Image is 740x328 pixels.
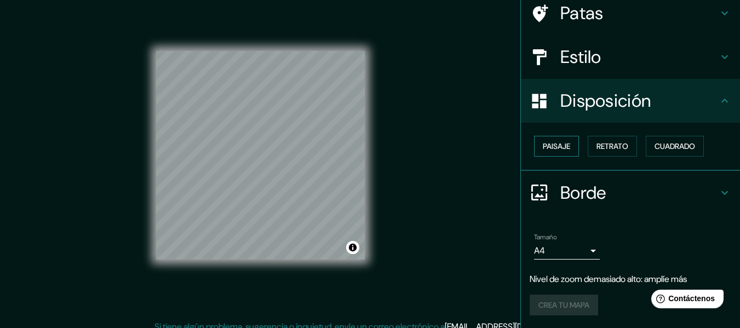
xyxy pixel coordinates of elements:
div: Borde [521,171,740,215]
font: Cuadrado [655,141,695,151]
font: A4 [534,245,545,256]
font: Estilo [560,45,601,68]
iframe: Lanzador de widgets de ayuda [643,285,728,316]
font: Tamaño [534,233,557,241]
div: Disposición [521,79,740,123]
button: Paisaje [534,136,579,157]
button: Cuadrado [646,136,704,157]
font: Nivel de zoom demasiado alto: amplíe más [530,273,687,285]
font: Paisaje [543,141,570,151]
canvas: Mapa [156,51,365,260]
div: Estilo [521,35,740,79]
font: Patas [560,2,604,25]
div: A4 [534,242,600,260]
font: Retrato [596,141,628,151]
button: Activar o desactivar atribución [346,241,359,254]
button: Retrato [588,136,637,157]
font: Disposición [560,89,651,112]
font: Borde [560,181,606,204]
